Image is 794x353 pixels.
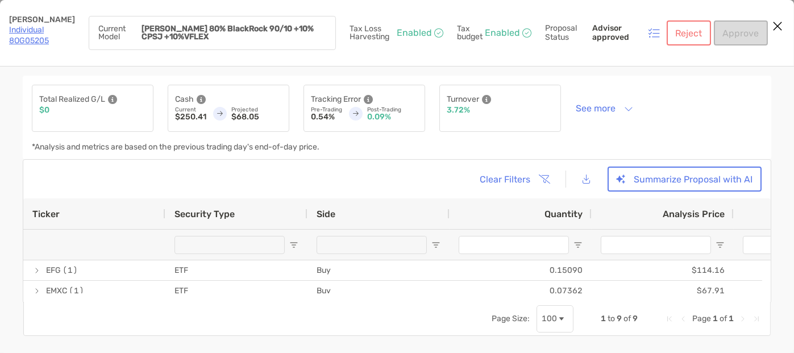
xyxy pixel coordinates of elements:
[752,314,761,323] div: Last Page
[667,20,711,45] button: Reject
[289,240,298,250] button: Open Filter Menu
[98,25,137,41] p: Current Model
[633,314,638,323] span: 9
[608,167,762,192] button: Summarize Proposal with AI
[142,24,314,41] strong: [PERSON_NAME] 80% BlackRock 90/10 +10% CPSJ +10%VFLEX
[165,281,307,301] div: ETF
[9,16,75,24] p: [PERSON_NAME]
[471,167,558,192] button: Clear Filters
[39,106,49,114] p: $0
[165,260,307,280] div: ETF
[450,260,592,280] div: 0.15090
[679,314,688,323] div: Previous Page
[716,240,725,250] button: Open Filter Menu
[231,106,282,113] p: Projected
[663,209,725,219] span: Analysis Price
[367,113,418,121] p: 0.09%
[459,236,569,254] input: Quantity Filter Input
[175,113,206,121] p: $250.41
[623,314,631,323] span: of
[175,106,206,113] p: Current
[601,314,606,323] span: 1
[447,92,479,106] p: Turnover
[39,92,105,106] p: Total Realized G/L
[32,209,60,219] span: Ticker
[567,98,642,118] button: See more
[617,314,622,323] span: 9
[174,209,235,219] span: Security Type
[9,25,49,45] a: Individual 8OG05205
[485,29,520,37] p: Enabled
[647,26,661,40] img: icon status
[307,281,450,301] div: Buy
[720,314,727,323] span: of
[46,261,61,280] span: EFG
[692,314,711,323] span: Page
[367,106,418,113] p: Post-Trading
[544,209,583,219] span: Quantity
[537,305,573,333] div: Page Size
[69,281,84,300] span: (1)
[608,314,615,323] span: to
[447,106,470,114] p: 3.72%
[592,281,734,301] div: $67.91
[431,240,440,250] button: Open Filter Menu
[231,113,282,121] p: $68.05
[492,314,530,323] div: Page Size:
[311,113,342,121] p: 0.54%
[457,25,483,41] p: Tax budget
[729,314,734,323] span: 1
[545,24,590,42] p: Proposal Status
[311,92,361,106] p: Tracking Error
[592,24,646,42] p: Advisor approved
[46,281,67,300] span: EMXC
[450,281,592,301] div: 0.07362
[738,314,747,323] div: Next Page
[32,143,319,151] p: *Analysis and metrics are based on the previous trading day's end-of-day price.
[350,25,394,41] p: Tax Loss Harvesting
[601,236,711,254] input: Analysis Price Filter Input
[307,260,450,280] div: Buy
[311,106,342,113] p: Pre-Trading
[665,314,674,323] div: First Page
[175,92,194,106] p: Cash
[317,209,335,219] span: Side
[769,18,786,35] button: Close modal
[542,314,557,323] div: 100
[592,260,734,280] div: $114.16
[63,261,78,280] span: (1)
[397,29,432,37] p: Enabled
[573,240,583,250] button: Open Filter Menu
[713,314,718,323] span: 1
